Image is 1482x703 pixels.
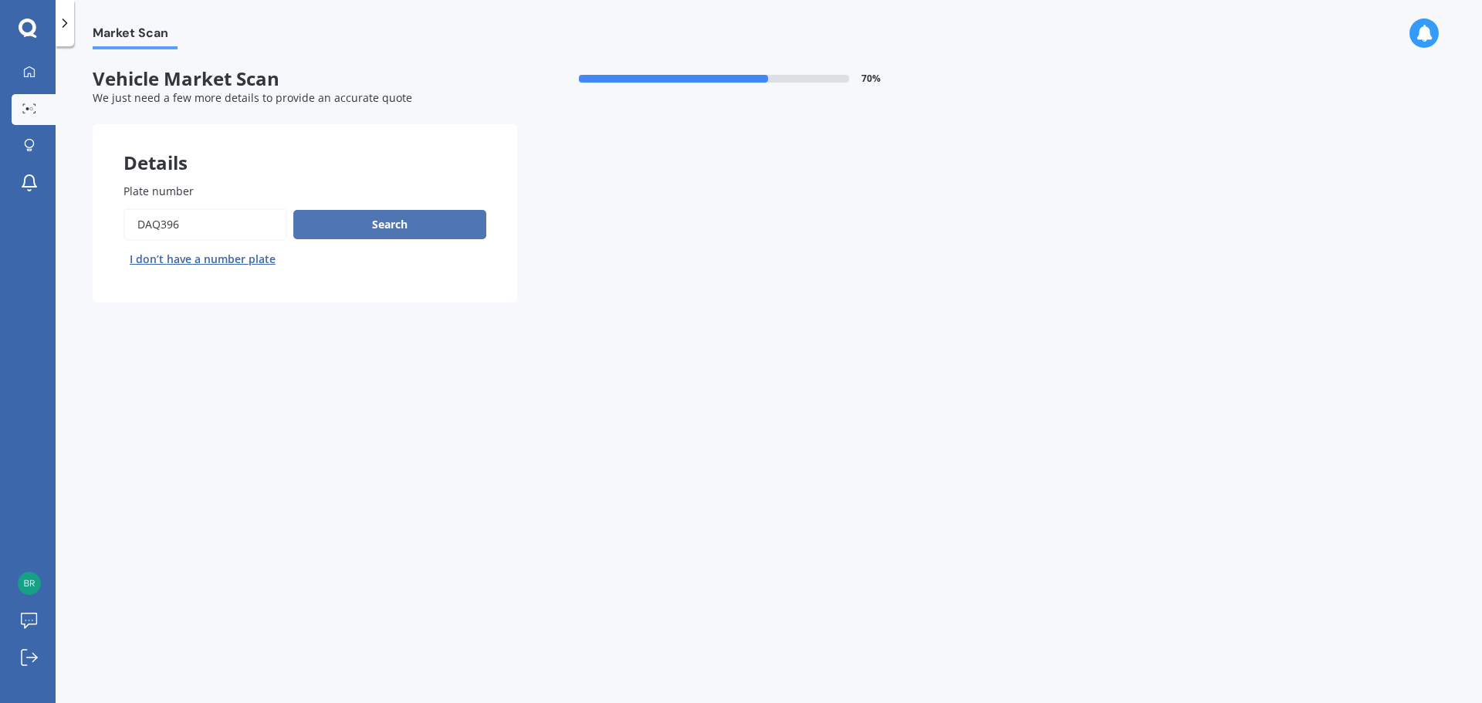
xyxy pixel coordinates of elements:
[93,124,517,171] div: Details
[93,25,178,46] span: Market Scan
[93,90,412,105] span: We just need a few more details to provide an accurate quote
[123,247,282,272] button: I don’t have a number plate
[93,68,517,90] span: Vehicle Market Scan
[293,210,486,239] button: Search
[18,572,41,595] img: d41cbe0aef58ecd0a078a76691cdfcac
[861,73,881,84] span: 70 %
[123,184,194,198] span: Plate number
[123,208,287,241] input: Enter plate number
